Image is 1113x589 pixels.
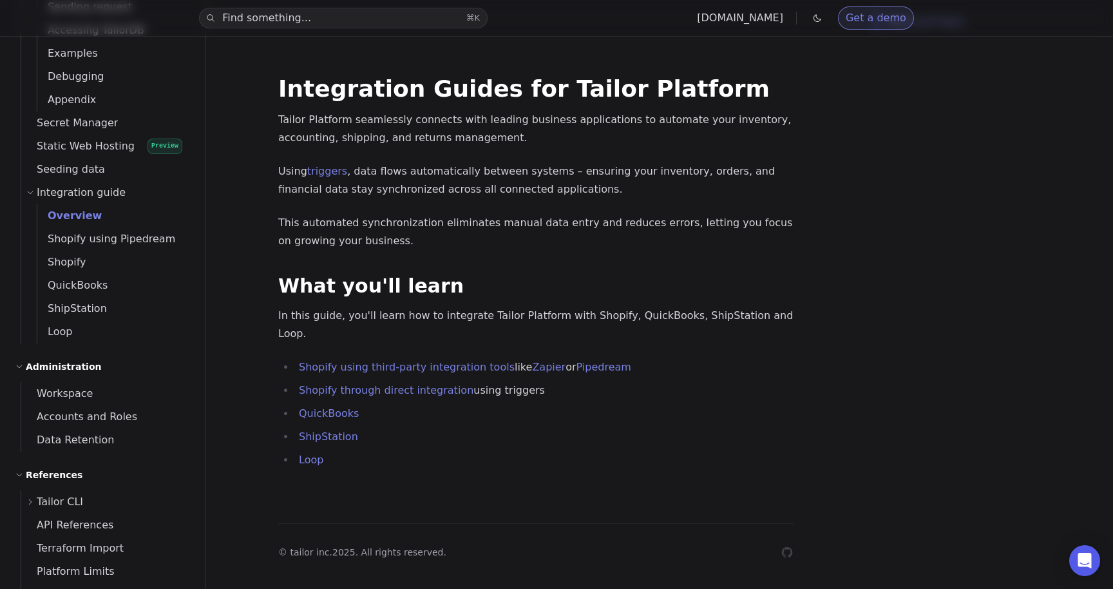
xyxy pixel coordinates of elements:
[21,565,115,577] span: Platform Limits
[21,519,113,531] span: API References
[295,358,794,376] li: like or
[295,381,794,400] li: using triggers
[199,8,488,28] button: Find something...⌘K
[37,297,190,320] a: ShipStation
[810,10,825,26] button: Toggle dark mode
[37,209,102,222] span: Overview
[532,361,566,373] a: Zapier
[37,184,126,202] span: Integration guide
[278,545,446,560] p: © tailor inc. 2025 . All rights reserved.
[37,279,108,291] span: QuickBooks
[21,140,135,152] span: Static Web Hosting
[466,13,475,23] kbd: ⌘
[21,387,93,400] span: Workspace
[307,165,347,177] a: triggers
[37,325,72,338] span: Loop
[21,158,190,181] a: Seeding data
[21,117,118,129] span: Secret Manager
[21,537,190,560] a: Terraform Import
[147,139,182,154] span: Preview
[21,111,190,135] a: Secret Manager
[37,88,190,111] a: Appendix
[475,13,480,23] kbd: K
[278,111,794,147] p: Tailor Platform seamlessly connects with leading business applications to automate your inventory...
[21,135,190,158] a: Static Web HostingPreview
[37,233,175,245] span: Shopify using Pipedream
[37,70,104,82] span: Debugging
[37,204,190,227] a: Overview
[26,359,101,374] h2: Administration
[37,227,190,251] a: Shopify using Pipedream
[278,307,794,343] p: In this guide, you'll learn how to integrate Tailor Platform with Shopify, QuickBooks, ShipStatio...
[299,430,358,443] a: ShipStation
[37,302,107,314] span: ShipStation
[278,214,794,250] p: This automated synchronization eliminates manual data entry and reduces errors, letting you focus...
[21,560,190,583] a: Platform Limits
[37,274,190,297] a: QuickBooks
[37,320,190,343] a: Loop
[278,275,464,297] a: What you'll learn
[37,493,83,511] span: Tailor CLI
[576,361,631,373] a: Pipedream
[21,382,190,405] a: Workspace
[21,434,114,446] span: Data Retention
[1069,545,1100,576] div: Open Intercom Messenger
[299,454,323,466] a: Loop
[21,514,190,537] a: API References
[37,65,190,88] a: Debugging
[37,256,86,268] span: Shopify
[37,93,96,106] span: Appendix
[299,384,473,396] a: Shopify through direct integration
[21,405,190,429] a: Accounts and Roles
[37,47,98,59] span: Examples
[37,251,190,274] a: Shopify
[21,542,124,554] span: Terraform Import
[278,75,770,102] a: Integration Guides for Tailor Platform
[21,429,190,452] a: Data Retention
[299,407,359,420] a: QuickBooks
[26,467,82,483] h2: References
[278,162,794,198] p: Using , data flows automatically between systems – ensuring your inventory, orders, and financial...
[299,361,515,373] a: Shopify using third-party integration tools
[37,42,190,65] a: Examples
[21,410,137,423] span: Accounts and Roles
[21,163,105,175] span: Seeding data
[697,12,783,24] a: [DOMAIN_NAME]
[838,6,914,30] a: Get a demo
